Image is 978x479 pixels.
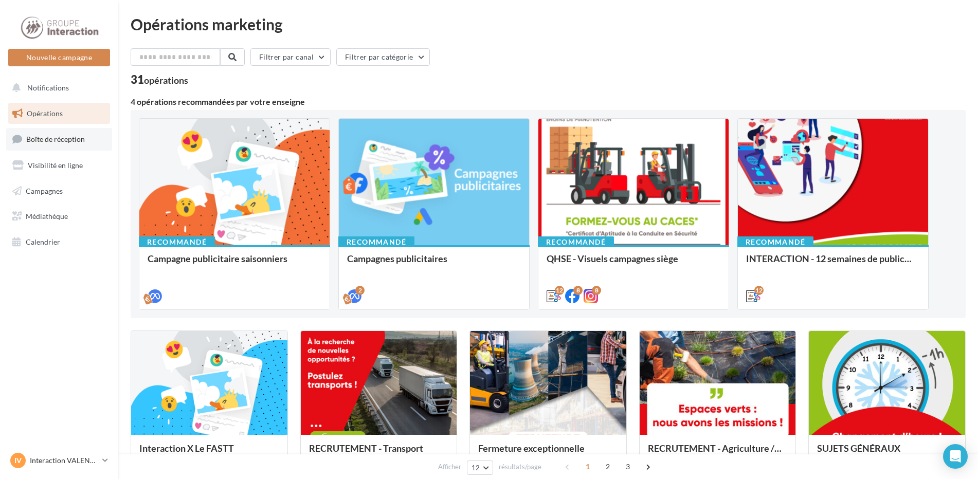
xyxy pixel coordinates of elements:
[6,206,112,227] a: Médiathèque
[131,16,966,32] div: Opérations marketing
[6,180,112,202] a: Campagnes
[26,135,85,143] span: Boîte de réception
[737,236,813,248] div: Recommandé
[26,186,63,195] span: Campagnes
[555,286,564,295] div: 12
[347,253,521,274] div: Campagnes publicitaires
[131,98,966,106] div: 4 opérations recommandées par votre enseigne
[355,286,365,295] div: 2
[438,462,461,472] span: Afficher
[592,286,601,295] div: 8
[472,464,480,472] span: 12
[27,83,69,92] span: Notifications
[746,253,920,274] div: INTERACTION - 12 semaines de publication
[6,103,112,124] a: Opérations
[6,128,112,150] a: Boîte de réception
[8,451,110,470] a: IV Interaction VALENCIENNES
[250,48,331,66] button: Filtrer par canal
[338,236,414,248] div: Recommandé
[547,253,720,274] div: QHSE - Visuels campagnes siège
[6,155,112,176] a: Visibilité en ligne
[478,443,618,464] div: Fermeture exceptionnelle
[579,458,596,475] span: 1
[144,76,188,85] div: opérations
[467,460,493,475] button: 12
[6,231,112,253] a: Calendrier
[538,236,614,248] div: Recommandé
[754,286,764,295] div: 12
[26,237,60,246] span: Calendrier
[131,74,188,85] div: 31
[28,161,83,170] span: Visibilité en ligne
[139,443,279,464] div: Interaction X Le FASTT
[499,462,541,472] span: résultats/page
[817,443,957,464] div: SUJETS GÉNÉRAUX
[943,444,968,469] div: Open Intercom Messenger
[27,109,63,118] span: Opérations
[6,77,108,99] button: Notifications
[148,253,321,274] div: Campagne publicitaire saisonniers
[336,48,430,66] button: Filtrer par catégorie
[26,212,68,220] span: Médiathèque
[309,443,449,464] div: RECRUTEMENT - Transport
[573,286,583,295] div: 8
[620,458,636,475] span: 3
[30,455,98,466] p: Interaction VALENCIENNES
[648,443,788,464] div: RECRUTEMENT - Agriculture / Espaces verts
[139,236,215,248] div: Recommandé
[8,49,110,66] button: Nouvelle campagne
[14,455,22,466] span: IV
[600,458,616,475] span: 2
